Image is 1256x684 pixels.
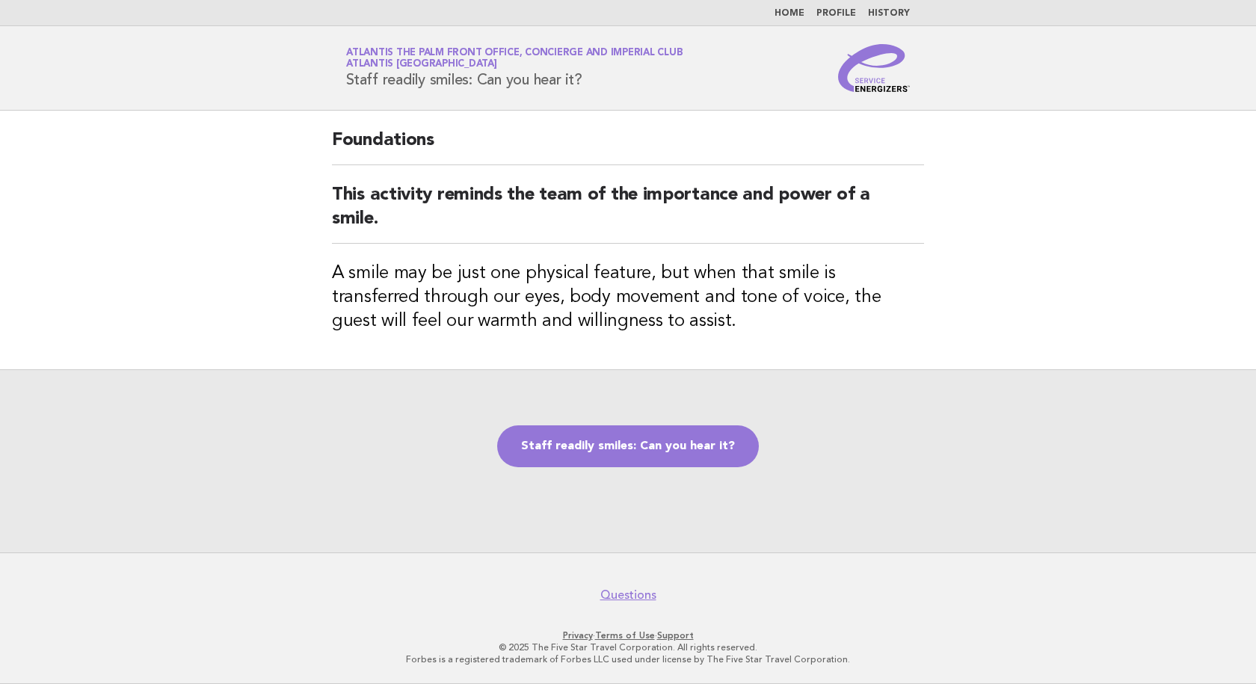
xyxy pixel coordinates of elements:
[563,630,593,641] a: Privacy
[775,9,804,18] a: Home
[170,629,1086,641] p: · ·
[332,129,924,165] h2: Foundations
[170,653,1086,665] p: Forbes is a registered trademark of Forbes LLC used under license by The Five Star Travel Corpora...
[816,9,856,18] a: Profile
[346,49,683,87] h1: Staff readily smiles: Can you hear it?
[497,425,759,467] a: Staff readily smiles: Can you hear it?
[600,588,656,603] a: Questions
[595,630,655,641] a: Terms of Use
[657,630,694,641] a: Support
[346,60,497,70] span: Atlantis [GEOGRAPHIC_DATA]
[332,183,924,244] h2: This activity reminds the team of the importance and power of a smile.
[838,44,910,92] img: Service Energizers
[332,262,924,333] h3: A smile may be just one physical feature, but when that smile is transferred through our eyes, bo...
[868,9,910,18] a: History
[170,641,1086,653] p: © 2025 The Five Star Travel Corporation. All rights reserved.
[346,48,683,69] a: Atlantis The Palm Front Office, Concierge and Imperial ClubAtlantis [GEOGRAPHIC_DATA]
